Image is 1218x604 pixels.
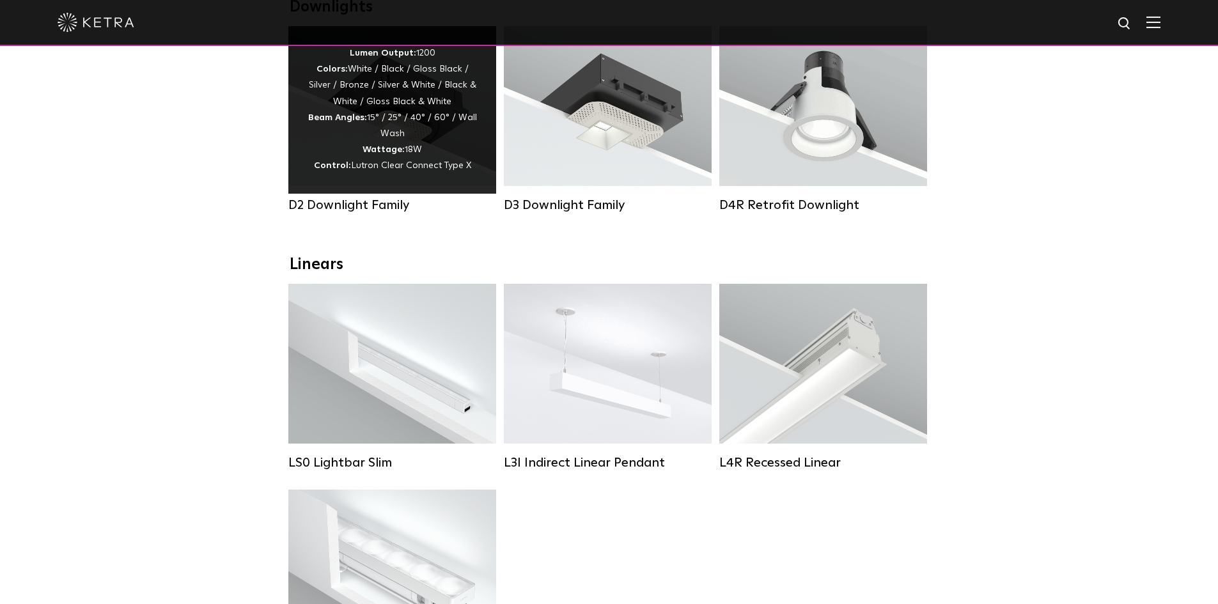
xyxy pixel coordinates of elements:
a: LS0 Lightbar Slim Lumen Output:200 / 350Colors:White / BlackControl:X96 Controller [288,284,496,470]
div: L3I Indirect Linear Pendant [504,455,712,470]
div: L4R Recessed Linear [719,455,927,470]
img: Hamburger%20Nav.svg [1146,16,1160,28]
div: Linears [290,256,929,274]
strong: Colors: [316,65,348,74]
strong: Beam Angles: [308,113,367,122]
span: Lutron Clear Connect Type X [351,161,471,170]
img: search icon [1117,16,1133,32]
div: D2 Downlight Family [288,197,496,213]
a: L3I Indirect Linear Pendant Lumen Output:400 / 600 / 800 / 1000Housing Colors:White / BlackContro... [504,284,712,470]
div: LS0 Lightbar Slim [288,455,496,470]
strong: Wattage: [363,145,405,154]
div: D3 Downlight Family [504,197,712,213]
a: D2 Downlight Family Lumen Output:1200Colors:White / Black / Gloss Black / Silver / Bronze / Silve... [288,26,496,213]
div: D4R Retrofit Downlight [719,197,927,213]
a: D4R Retrofit Downlight Lumen Output:800Colors:White / BlackBeam Angles:15° / 25° / 40° / 60°Watta... [719,26,927,213]
a: L4R Recessed Linear Lumen Output:400 / 600 / 800 / 1000Colors:White / BlackControl:Lutron Clear C... [719,284,927,470]
div: 1200 White / Black / Gloss Black / Silver / Bronze / Silver & White / Black & White / Gloss Black... [308,45,477,174]
img: ketra-logo-2019-white [58,13,134,32]
strong: Lumen Output: [350,49,416,58]
a: D3 Downlight Family Lumen Output:700 / 900 / 1100Colors:White / Black / Silver / Bronze / Paintab... [504,26,712,213]
strong: Control: [314,161,351,170]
